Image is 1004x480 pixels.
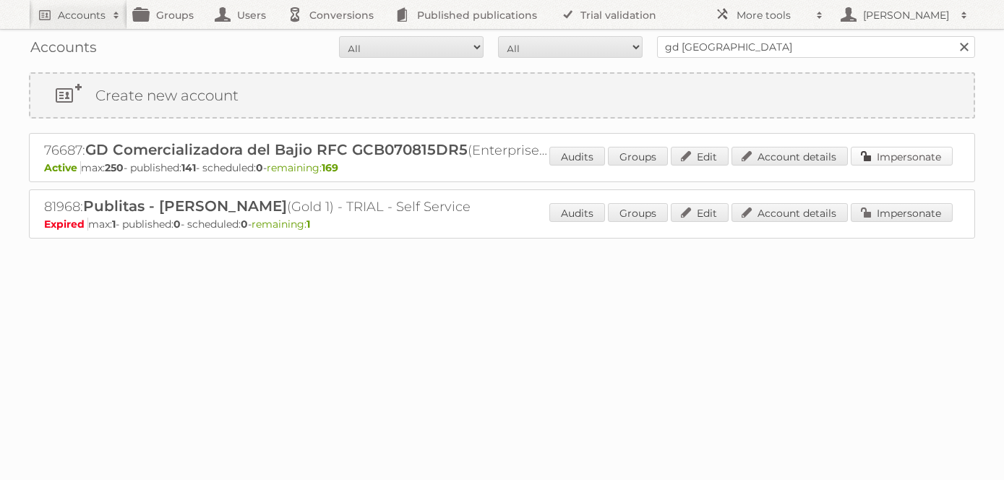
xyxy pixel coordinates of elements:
[267,161,338,174] span: remaining:
[851,203,953,222] a: Impersonate
[859,8,953,22] h2: [PERSON_NAME]
[44,197,550,216] h2: 81968: (Gold 1) - TRIAL - Self Service
[737,8,809,22] h2: More tools
[44,218,88,231] span: Expired
[608,147,668,166] a: Groups
[112,218,116,231] strong: 1
[549,203,605,222] a: Audits
[322,161,338,174] strong: 169
[671,147,729,166] a: Edit
[671,203,729,222] a: Edit
[256,161,263,174] strong: 0
[44,218,960,231] p: max: - published: - scheduled: -
[44,161,960,174] p: max: - published: - scheduled: -
[181,161,196,174] strong: 141
[58,8,106,22] h2: Accounts
[30,74,974,117] a: Create new account
[85,141,468,158] span: GD Comercializadora del Bajio RFC GCB070815DR5
[173,218,181,231] strong: 0
[851,147,953,166] a: Impersonate
[241,218,248,231] strong: 0
[83,197,287,215] span: Publitas - [PERSON_NAME]
[731,203,848,222] a: Account details
[44,161,81,174] span: Active
[306,218,310,231] strong: 1
[731,147,848,166] a: Account details
[608,203,668,222] a: Groups
[105,161,124,174] strong: 250
[44,141,550,160] h2: 76687: (Enterprise 250)
[252,218,310,231] span: remaining:
[549,147,605,166] a: Audits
